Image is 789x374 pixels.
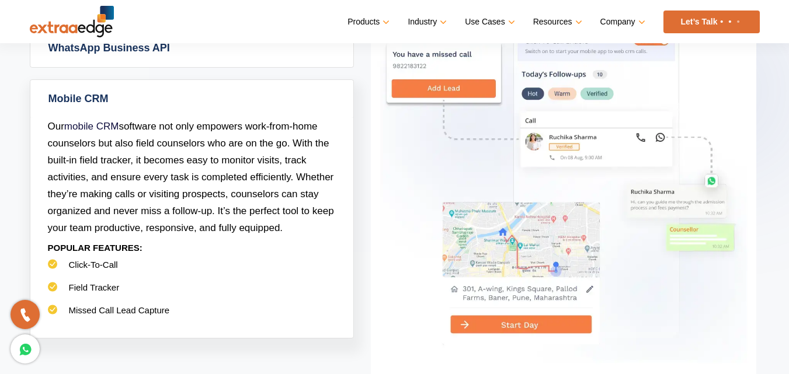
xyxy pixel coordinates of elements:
a: mobile CRM [64,121,119,132]
li: Field Tracker [48,282,336,305]
p: POPULAR FEATURES: [48,236,336,259]
li: Missed Call Lead Capture [48,305,336,327]
a: Let’s Talk [663,11,760,33]
a: Use Cases [465,13,512,30]
a: Industry [408,13,444,30]
a: WhatsApp Business API [30,29,353,67]
a: Mobile CRM [30,80,353,118]
a: Products [347,13,387,30]
a: Company [600,13,643,30]
a: Resources [533,13,580,30]
span: Our software not only empowers work-from-home counselors but also field counselors who are on the... [48,121,334,233]
li: Click-To-Call [48,259,336,282]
